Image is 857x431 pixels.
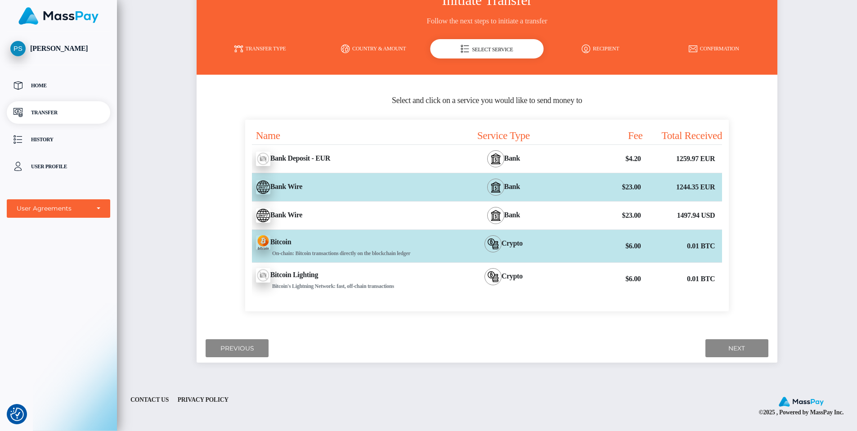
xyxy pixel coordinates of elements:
div: Bitcoin's Lightning Network: fast, off-chain transactions [256,283,444,290]
button: User Agreements [7,199,110,218]
div: 1244.35 EUR [643,178,722,196]
img: E16AAAAAElFTkSuQmCC [256,180,270,194]
img: zxlM9hkiQ1iKKYMjuOruv9zc3NfAFPM+lQmnX+Hwj+0b3s+QqDAAAAAElFTkSuQmCC [256,235,270,250]
a: Transfer Type [203,41,317,57]
img: wMhJQYtZFAryAAAAABJRU5ErkJggg== [256,268,270,283]
div: Bank Wire [245,203,444,228]
div: Fee [563,126,643,144]
span: [PERSON_NAME] [7,45,110,53]
img: bank.svg [490,210,501,221]
div: $4.20 [563,150,643,168]
p: Transfer [10,106,107,119]
div: Bank [444,145,563,173]
div: Name [245,126,444,144]
div: User Agreements [17,204,90,213]
p: Home [10,79,107,92]
p: User Profile [10,160,107,173]
div: 1259.97 EUR [643,150,722,168]
img: bank.svg [490,153,501,164]
h3: Follow the next steps to initiate a transfer [203,16,771,27]
p: History [10,133,107,146]
div: $23.00 [563,207,643,224]
a: Transfer [7,101,110,124]
a: User Profile [7,155,110,178]
div: Bitcoin [245,230,444,262]
div: Bank Wire [245,175,444,200]
div: © 2025 , Powered by MassPay Inc. [759,396,850,418]
img: E16AAAAAElFTkSuQmCC [256,208,270,223]
div: Bank [444,202,563,229]
img: bitcoin.svg [488,271,498,282]
h5: Select and click on a service you would like to send money to [203,95,771,106]
div: Bank Deposit - EUR [245,146,444,171]
img: MassPay [779,397,824,407]
div: $23.00 [563,178,643,196]
input: Next [705,339,768,358]
a: Recipient [544,41,657,57]
div: $6.00 [563,237,643,255]
img: MassPay [18,7,99,25]
button: Consent Preferences [10,408,24,421]
div: 0.01 BTC [643,270,722,288]
div: 0.01 BTC [643,237,722,255]
img: Revisit consent button [10,408,24,421]
a: Country & Amount [317,41,430,57]
img: bitcoin.svg [488,238,498,249]
div: 1497.94 USD [643,207,722,224]
a: Confirmation [657,41,771,57]
img: bank.svg [490,182,501,193]
a: History [7,128,110,151]
div: Crypto [444,230,563,262]
div: On-chain: Bitcoin transactions directly on the blockchain ledger [256,250,444,257]
a: Home [7,74,110,97]
div: Select Service [430,39,543,58]
input: Previous [206,339,269,358]
a: Privacy Policy [174,393,232,407]
div: Bitcoin Lighting [245,263,444,295]
div: $6.00 [563,270,643,288]
img: wMhJQYtZFAryAAAAABJRU5ErkJggg== [256,152,270,166]
div: Total Received [643,126,722,144]
div: Crypto [444,263,563,295]
a: Contact Us [127,393,172,407]
div: Service Type [444,126,563,144]
div: Bank [444,173,563,201]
